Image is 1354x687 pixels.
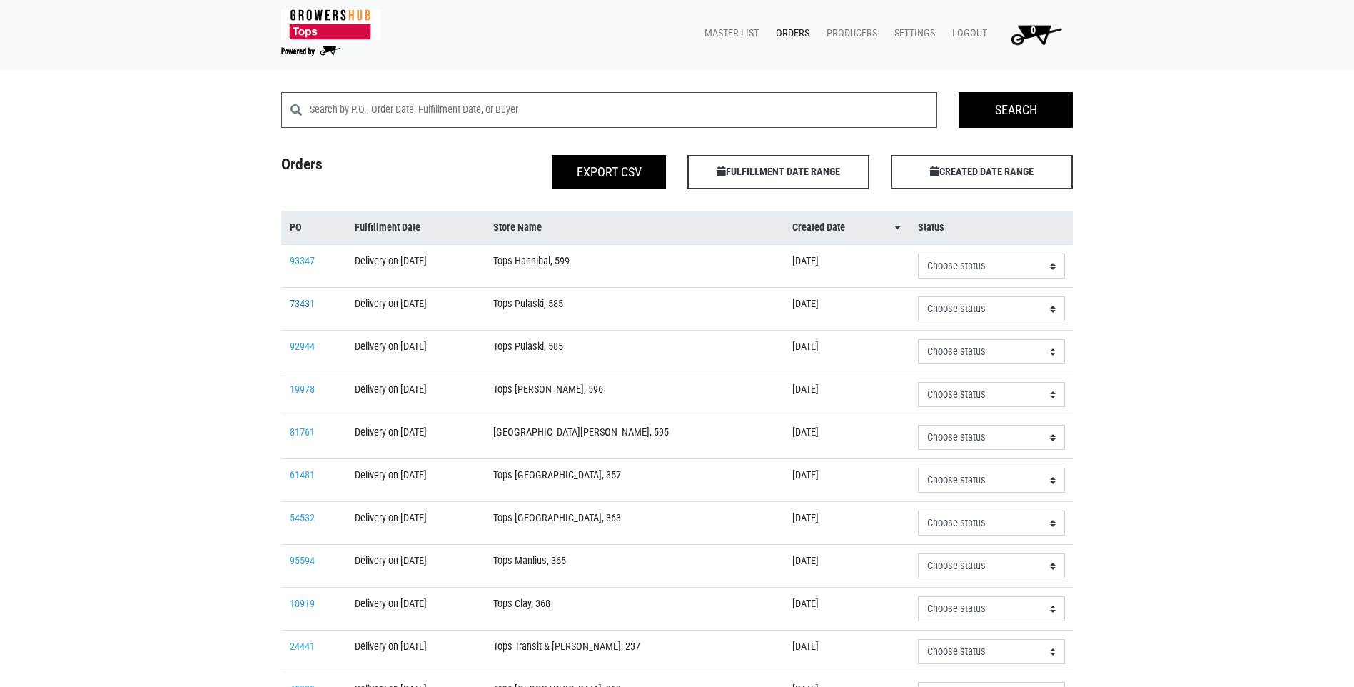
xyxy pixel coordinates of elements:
a: Created Date [792,220,900,236]
td: Tops Transit & [PERSON_NAME], 237 [485,631,784,673]
td: Delivery on [DATE] [346,545,485,588]
td: Delivery on [DATE] [346,331,485,373]
td: Tops Hannibal, 599 [485,244,784,288]
td: Tops Clay, 368 [485,588,784,631]
span: PO [290,220,302,236]
td: Delivery on [DATE] [346,631,485,673]
a: 19978 [290,383,315,396]
a: Master List [693,20,764,47]
td: Delivery on [DATE] [346,459,485,502]
a: 24441 [290,641,315,653]
td: [DATE] [784,244,909,288]
a: Producers [815,20,883,47]
a: Logout [941,20,993,47]
a: Orders [764,20,815,47]
span: Fulfillment Date [355,220,420,236]
img: 279edf242af8f9d49a69d9d2afa010fb.png [281,9,380,40]
td: [DATE] [784,288,909,331]
a: Store Name [493,220,775,236]
a: 54532 [290,512,315,524]
a: 93347 [290,255,315,267]
a: Fulfillment Date [355,220,476,236]
td: [DATE] [784,373,909,416]
a: 61481 [290,469,315,481]
h4: Orders [271,155,474,184]
span: 0 [1031,24,1036,36]
td: Delivery on [DATE] [346,244,485,288]
td: [DATE] [784,459,909,502]
a: 0 [993,20,1073,49]
a: Settings [883,20,941,47]
span: CREATED DATE RANGE [891,155,1073,189]
td: Delivery on [DATE] [346,373,485,416]
td: Delivery on [DATE] [346,416,485,459]
a: 73431 [290,298,315,310]
button: Export CSV [552,155,666,189]
td: Tops Pulaski, 585 [485,288,784,331]
span: Store Name [493,220,542,236]
td: Tops Manlius, 365 [485,545,784,588]
a: 81761 [290,426,315,438]
td: [DATE] [784,331,909,373]
td: Tops [GEOGRAPHIC_DATA], 357 [485,459,784,502]
span: Status [918,220,944,236]
td: Tops [PERSON_NAME], 596 [485,373,784,416]
td: [GEOGRAPHIC_DATA][PERSON_NAME], 595 [485,416,784,459]
img: Cart [1004,20,1068,49]
td: [DATE] [784,545,909,588]
a: PO [290,220,338,236]
td: Delivery on [DATE] [346,288,485,331]
a: Status [918,220,1065,236]
td: [DATE] [784,502,909,545]
img: Powered by Big Wheelbarrow [281,46,340,56]
input: Search [959,92,1073,128]
td: Tops [GEOGRAPHIC_DATA], 363 [485,502,784,545]
span: Created Date [792,220,845,236]
td: Delivery on [DATE] [346,588,485,631]
td: [DATE] [784,416,909,459]
a: 95594 [290,555,315,567]
a: 92944 [290,341,315,353]
td: Delivery on [DATE] [346,502,485,545]
td: [DATE] [784,588,909,631]
input: Search by P.O., Order Date, Fulfillment Date, or Buyer [310,92,938,128]
a: 18919 [290,598,315,610]
td: [DATE] [784,631,909,673]
span: FULFILLMENT DATE RANGE [687,155,869,189]
td: Tops Pulaski, 585 [485,331,784,373]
